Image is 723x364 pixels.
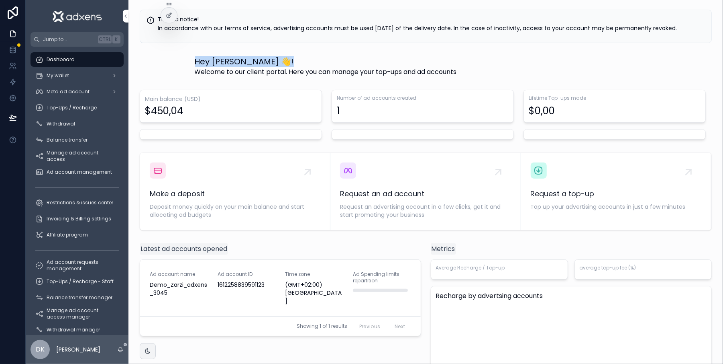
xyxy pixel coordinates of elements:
[47,121,75,127] span: Withdrawal
[31,52,124,67] a: Dashboard
[98,35,112,43] span: Ctrl
[337,105,340,117] div: 1
[140,260,421,317] a: Ad account nameDemo_Zarzi_adxens_3045Ad account ID1612258839591123Time zone(GMT+02:00) [GEOGRAPHI...
[158,24,705,33] div: In accordance with our terms of service, advertising accounts must be used within 07 days of the ...
[56,345,100,354] p: [PERSON_NAME]
[31,101,124,115] a: Top-Ups / Recharge
[47,327,100,333] span: Withdrawal manager
[31,306,124,321] a: Manage ad account access manager
[47,88,90,95] span: Meta ad account
[150,271,208,278] span: Ad account name
[330,153,521,230] a: Request an ad accountRequest an advertising account in a few clicks, get it and start promoting y...
[47,56,75,63] span: Dashboard
[531,203,701,211] span: Top up your advertising accounts in just a few minutes
[43,36,95,43] span: Jump to...
[218,271,276,278] span: Ad account ID
[31,84,124,99] a: Meta ad account
[31,68,124,83] a: My wallet
[195,56,457,67] h1: Hey [PERSON_NAME] 👋!
[31,117,124,131] a: Withdrawal
[340,203,511,219] span: Request an advertising account in a few clicks, get it and start promoting your business
[529,105,555,117] div: $0,00
[150,188,320,199] span: Make a deposit
[36,345,45,354] span: DK
[158,16,705,22] h5: This is a notice!
[140,243,228,255] code: Latest ad accounts opened
[31,228,124,242] a: Affiliate program
[140,153,330,230] a: Make a depositDeposit money quickly on your main balance and start allocating ad budgets
[47,199,113,206] span: Restrictions & issues center
[285,271,343,278] span: Time zone
[31,274,124,289] a: Top-Ups / Recharge - Staff
[47,150,116,162] span: Manage ad account access
[31,149,124,163] a: Manage ad account access
[31,212,124,226] a: Invoicing & Billing settings
[531,188,701,199] span: Request a top-up
[31,323,124,337] a: Withdrawal manager
[353,271,411,284] span: Ad Spending limits repartition
[431,243,456,255] code: Metrics
[31,133,124,147] a: Balance transfer
[337,95,509,101] span: Number of ad accounts created
[285,281,343,305] div: (GMT+02:00) [GEOGRAPHIC_DATA]
[436,291,707,301] span: Recharge by advertsing accounts
[580,265,707,271] span: average top-up fee (%)
[521,153,711,230] a: Request a top-upTop up your advertising accounts in just a few minutes
[31,258,124,273] a: Ad account requests management
[47,232,88,238] span: Affiliate program
[297,323,347,329] span: Showing 1 of 1 results
[47,169,112,175] span: Ad account management
[26,47,128,335] div: scrollable content
[158,24,705,33] p: In accordance with our terms of service, advertising accounts must be used [DATE] of the delivery...
[31,165,124,179] a: Ad account management
[47,307,116,320] span: Manage ad account access manager
[52,10,102,23] img: App logo
[47,137,88,143] span: Balance transfer
[47,216,111,222] span: Invoicing & Billing settings
[195,67,457,77] span: Welcome to our client portal. Here you can manage your top-ups and ad accounts
[47,259,116,272] span: Ad account requests management
[31,32,124,47] button: Jump to...CtrlK
[145,95,317,103] h3: Main balance (USD)
[31,195,124,210] a: Restrictions & issues center
[150,203,320,219] span: Deposit money quickly on your main balance and start allocating ad budgets
[529,95,701,101] span: Lifetime Top-ups made
[31,290,124,305] a: Balance transfer manager
[218,281,276,289] div: 1612258839591123
[47,72,69,79] span: My wallet
[436,265,563,271] span: Average Recharge / Top-up
[47,294,112,301] span: Balance transfer manager
[47,278,114,285] span: Top-Ups / Recharge - Staff
[340,188,511,199] span: Request an ad account
[145,105,183,117] div: $450,04
[150,281,208,297] div: Demo_Zarzi_adxens_3045
[113,36,120,43] span: K
[47,105,97,111] span: Top-Ups / Recharge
